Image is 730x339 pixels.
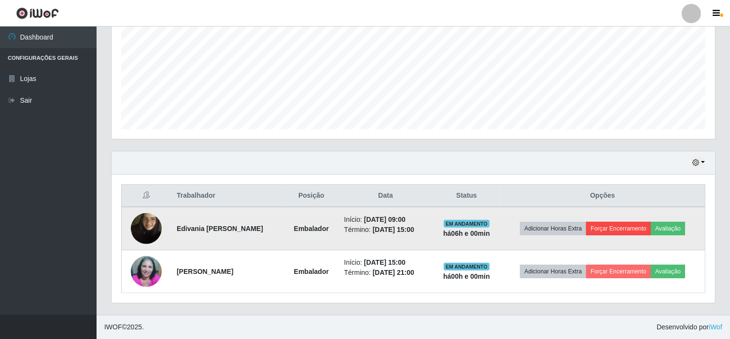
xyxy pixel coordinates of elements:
[16,7,59,19] img: CoreUI Logo
[651,222,685,235] button: Avaliação
[443,230,490,237] strong: há 06 h e 00 min
[500,185,705,207] th: Opções
[444,263,490,271] span: EM ANDAMENTO
[586,265,651,278] button: Forçar Encerramento
[177,225,263,232] strong: Edivania [PERSON_NAME]
[344,258,427,268] li: Início:
[104,322,144,332] span: © 2025 .
[284,185,338,207] th: Posição
[294,225,329,232] strong: Embalador
[104,323,122,331] span: IWOF
[364,258,406,266] time: [DATE] 15:00
[520,265,586,278] button: Adicionar Horas Extra
[177,268,233,275] strong: [PERSON_NAME]
[373,226,414,233] time: [DATE] 15:00
[651,265,685,278] button: Avaliação
[344,215,427,225] li: Início:
[364,216,406,223] time: [DATE] 09:00
[520,222,586,235] button: Adicionar Horas Extra
[443,272,490,280] strong: há 00 h e 00 min
[131,201,162,256] img: 1705544569716.jpeg
[586,222,651,235] button: Forçar Encerramento
[294,268,329,275] strong: Embalador
[338,185,433,207] th: Data
[433,185,501,207] th: Status
[444,220,490,228] span: EM ANDAMENTO
[131,244,162,299] img: 1694357568075.jpeg
[171,185,284,207] th: Trabalhador
[709,323,722,331] a: iWof
[344,225,427,235] li: Término:
[344,268,427,278] li: Término:
[657,322,722,332] span: Desenvolvido por
[373,269,414,276] time: [DATE] 21:00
